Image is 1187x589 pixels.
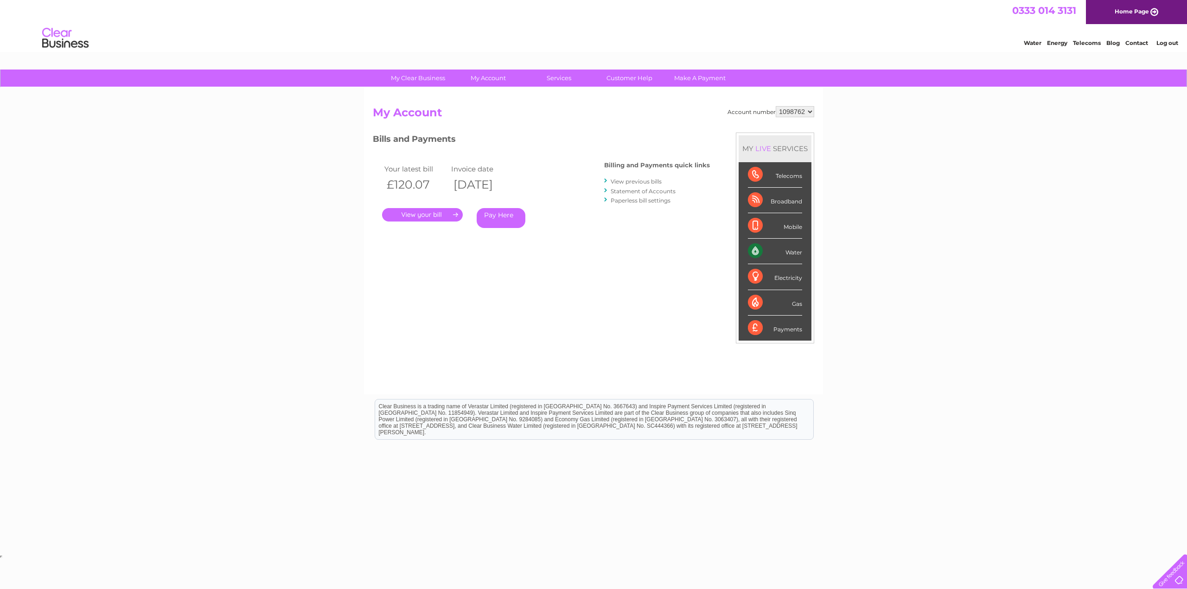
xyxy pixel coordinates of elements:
[753,144,773,153] div: LIVE
[1047,39,1067,46] a: Energy
[662,70,738,87] a: Make A Payment
[1012,5,1076,16] a: 0333 014 3131
[739,135,811,162] div: MY SERVICES
[611,188,676,195] a: Statement of Accounts
[382,163,449,175] td: Your latest bill
[382,175,449,194] th: £120.07
[604,162,710,169] h4: Billing and Payments quick links
[748,316,802,341] div: Payments
[611,197,670,204] a: Paperless bill settings
[375,5,813,45] div: Clear Business is a trading name of Verastar Limited (registered in [GEOGRAPHIC_DATA] No. 3667643...
[1106,39,1120,46] a: Blog
[373,106,814,124] h2: My Account
[380,70,456,87] a: My Clear Business
[1024,39,1041,46] a: Water
[373,133,710,149] h3: Bills and Payments
[521,70,597,87] a: Services
[1073,39,1101,46] a: Telecoms
[591,70,668,87] a: Customer Help
[748,239,802,264] div: Water
[611,178,662,185] a: View previous bills
[450,70,527,87] a: My Account
[748,162,802,188] div: Telecoms
[477,208,525,228] a: Pay Here
[748,290,802,316] div: Gas
[1156,39,1178,46] a: Log out
[748,188,802,213] div: Broadband
[449,175,516,194] th: [DATE]
[728,106,814,117] div: Account number
[748,213,802,239] div: Mobile
[748,264,802,290] div: Electricity
[449,163,516,175] td: Invoice date
[1125,39,1148,46] a: Contact
[382,208,463,222] a: .
[42,24,89,52] img: logo.png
